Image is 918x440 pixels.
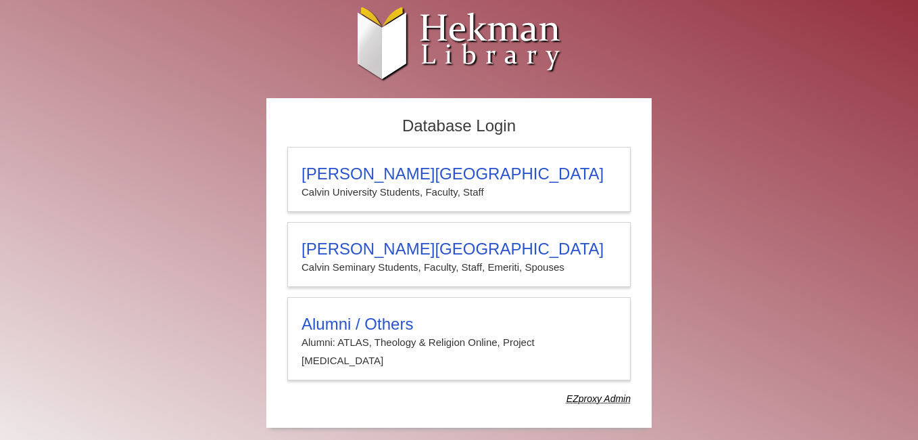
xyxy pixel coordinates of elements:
[301,259,617,276] p: Calvin Seminary Students, Faculty, Staff, Emeriti, Spouses
[301,334,617,370] p: Alumni: ATLAS, Theology & Religion Online, Project [MEDICAL_DATA]
[566,393,631,404] dfn: Use Alumni login
[287,147,631,212] a: [PERSON_NAME][GEOGRAPHIC_DATA]Calvin University Students, Faculty, Staff
[301,315,617,370] summary: Alumni / OthersAlumni: ATLAS, Theology & Religion Online, Project [MEDICAL_DATA]
[301,315,617,334] h3: Alumni / Others
[281,112,637,140] h2: Database Login
[287,222,631,287] a: [PERSON_NAME][GEOGRAPHIC_DATA]Calvin Seminary Students, Faculty, Staff, Emeriti, Spouses
[301,164,617,183] h3: [PERSON_NAME][GEOGRAPHIC_DATA]
[301,183,617,201] p: Calvin University Students, Faculty, Staff
[301,240,617,259] h3: [PERSON_NAME][GEOGRAPHIC_DATA]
